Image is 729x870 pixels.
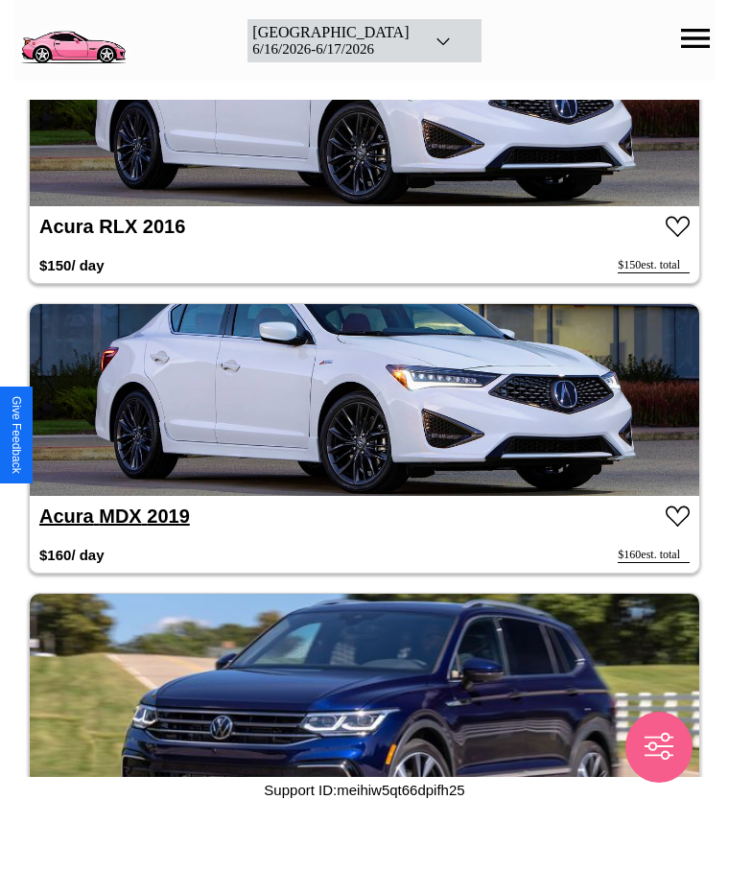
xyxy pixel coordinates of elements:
[39,506,190,527] a: Acura MDX 2019
[39,216,185,237] a: Acura RLX 2016
[10,396,23,474] div: Give Feedback
[618,548,690,563] div: $ 160 est. total
[252,24,409,41] div: [GEOGRAPHIC_DATA]
[14,10,131,67] img: logo
[39,247,105,283] h3: $ 150 / day
[39,537,105,573] h3: $ 160 / day
[252,41,409,58] div: 6 / 16 / 2026 - 6 / 17 / 2026
[618,258,690,273] div: $ 150 est. total
[264,777,464,803] p: Support ID: meihiw5qt66dpifh25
